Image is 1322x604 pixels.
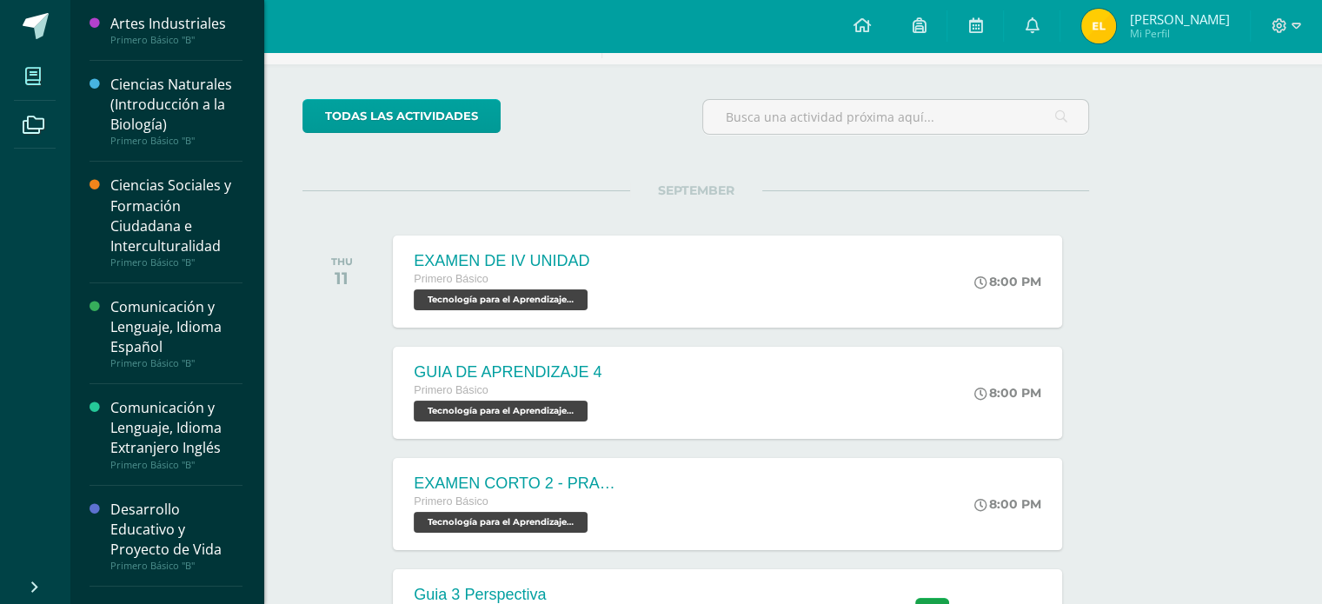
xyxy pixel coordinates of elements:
span: Tecnología para el Aprendizaje y la Comunicación (Informática) 'B' [414,512,588,533]
div: 8:00 PM [974,496,1041,512]
div: Desarrollo Educativo y Proyecto de Vida [110,500,242,560]
span: Tecnología para el Aprendizaje y la Comunicación (Informática) 'B' [414,289,588,310]
div: Ciencias Naturales (Introducción a la Biología) [110,75,242,135]
span: [PERSON_NAME] [1129,10,1229,28]
span: Tecnología para el Aprendizaje y la Comunicación (Informática) 'B' [414,401,588,421]
div: Primero Básico "B" [110,560,242,572]
img: 5e2cd4cd3dda3d6388df45b6c29225db.png [1081,9,1116,43]
span: Primero Básico [414,273,488,285]
div: Primero Básico "B" [110,357,242,369]
a: Desarrollo Educativo y Proyecto de VidaPrimero Básico "B" [110,500,242,572]
div: Comunicación y Lenguaje, Idioma Extranjero Inglés [110,398,242,458]
div: Artes Industriales [110,14,242,34]
div: 11 [331,268,353,289]
div: Ciencias Sociales y Formación Ciudadana e Interculturalidad [110,176,242,256]
div: Guia 3 Perspectiva [414,586,592,604]
div: EXAMEN DE IV UNIDAD [414,252,592,270]
span: Primero Básico [414,384,488,396]
a: todas las Actividades [302,99,501,133]
div: GUIA DE APRENDIZAJE 4 [414,363,601,382]
a: Comunicación y Lenguaje, Idioma Extranjero InglésPrimero Básico "B" [110,398,242,470]
a: Comunicación y Lenguaje, Idioma EspañolPrimero Básico "B" [110,297,242,369]
div: 8:00 PM [974,385,1041,401]
a: Ciencias Naturales (Introducción a la Biología)Primero Básico "B" [110,75,242,147]
div: Primero Básico "B" [110,135,242,147]
div: Primero Básico "B" [110,256,242,269]
div: Primero Básico "B" [110,34,242,46]
div: 8:00 PM [974,274,1041,289]
span: SEPTEMBER [630,183,762,198]
a: Artes IndustrialesPrimero Básico "B" [110,14,242,46]
span: Mi Perfil [1129,26,1229,41]
div: EXAMEN CORTO 2 - PRACTICO- [414,475,622,493]
a: Ciencias Sociales y Formación Ciudadana e InterculturalidadPrimero Básico "B" [110,176,242,268]
span: Primero Básico [414,495,488,508]
div: Primero Básico "B" [110,459,242,471]
input: Busca una actividad próxima aquí... [703,100,1088,134]
div: Comunicación y Lenguaje, Idioma Español [110,297,242,357]
div: THU [331,256,353,268]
